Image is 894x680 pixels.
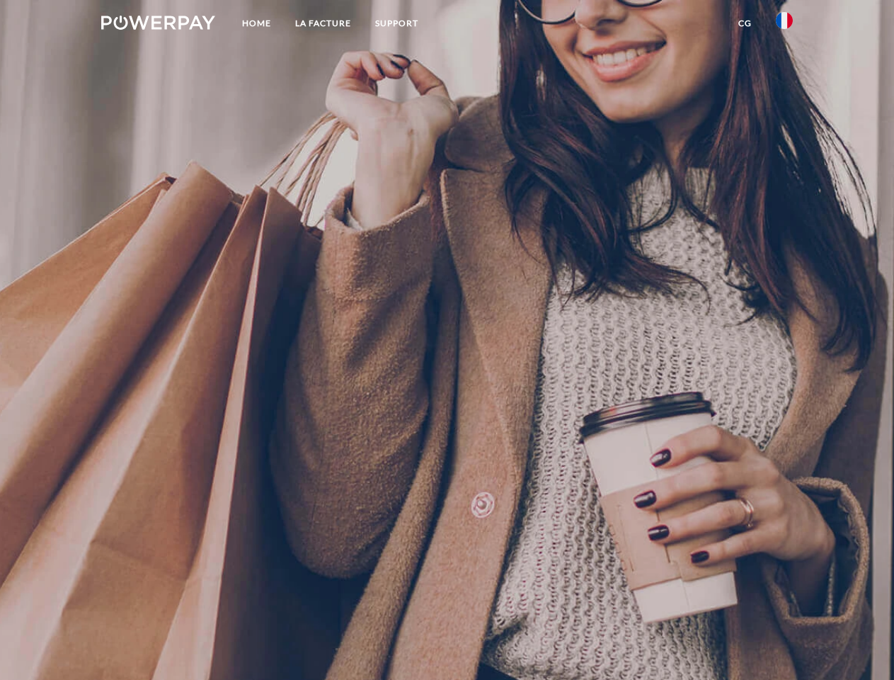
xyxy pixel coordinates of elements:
[230,11,283,36] a: Home
[776,12,793,29] img: fr
[726,11,764,36] a: CG
[283,11,363,36] a: LA FACTURE
[101,16,215,30] img: logo-powerpay-white.svg
[363,11,430,36] a: Support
